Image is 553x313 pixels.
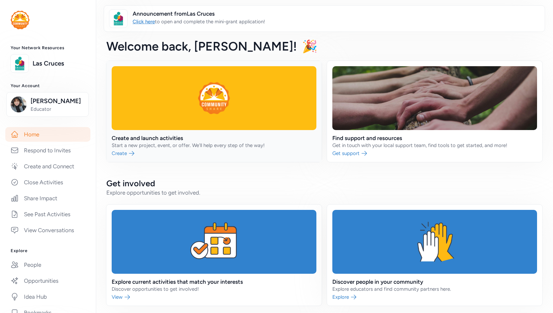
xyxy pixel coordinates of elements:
[11,83,85,88] h3: Your Account
[106,189,542,197] div: Explore opportunities to get involved.
[5,223,90,237] a: View Conversations
[133,18,265,26] p: to open and complete the mini-grant application!
[33,59,85,68] a: Las Cruces
[133,10,265,18] span: Announcement from Las Cruces
[5,207,90,222] a: See Past Activities
[5,191,90,206] a: Share Impact
[11,11,30,29] img: logo
[106,178,542,189] h2: Get involved
[111,11,126,26] img: logo
[31,96,84,106] span: [PERSON_NAME]
[11,248,85,253] h3: Explore
[5,175,90,190] a: Close Activities
[5,159,90,174] a: Create and Connect
[133,19,155,25] a: Click here
[11,45,85,51] h3: Your Network Resources
[106,39,297,54] span: Welcome back , [PERSON_NAME]!
[5,289,90,304] a: Idea Hub
[6,92,89,117] button: [PERSON_NAME]Educator
[5,273,90,288] a: Opportunities
[302,39,317,54] span: 🎉
[5,127,90,142] a: Home
[5,143,90,158] a: Respond to Invites
[31,106,84,112] span: Educator
[5,257,90,272] a: People
[12,56,27,71] img: logo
